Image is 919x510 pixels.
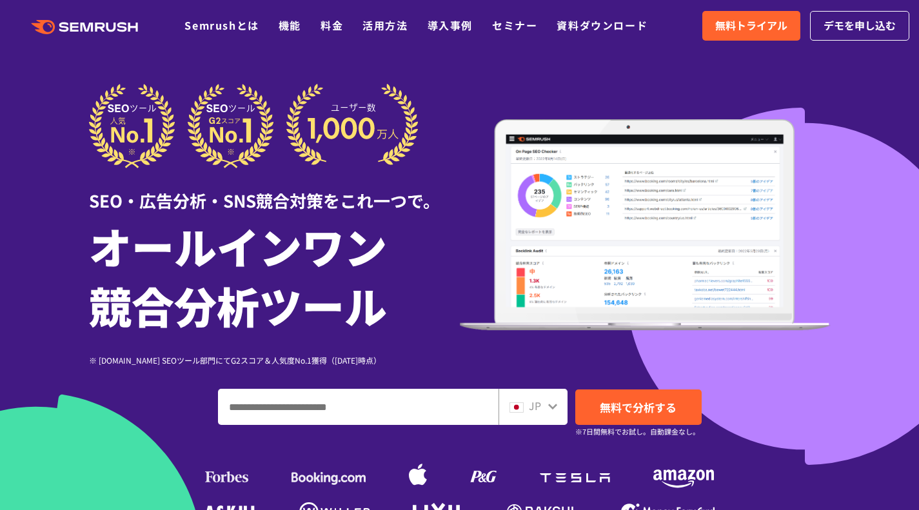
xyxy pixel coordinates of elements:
[492,17,537,33] a: セミナー
[575,389,702,425] a: 無料で分析する
[184,17,259,33] a: Semrushとは
[715,17,787,34] span: 無料トライアル
[89,168,460,213] div: SEO・広告分析・SNS競合対策をこれ一つで。
[824,17,896,34] span: デモを申し込む
[600,399,677,415] span: 無料で分析する
[279,17,301,33] a: 機能
[362,17,408,33] a: 活用方法
[89,216,460,335] h1: オールインワン 競合分析ツール
[219,389,498,424] input: ドメイン、キーワードまたはURLを入力してください
[529,398,541,413] span: JP
[321,17,343,33] a: 料金
[702,11,800,41] a: 無料トライアル
[428,17,473,33] a: 導入事例
[810,11,909,41] a: デモを申し込む
[575,426,700,438] small: ※7日間無料でお試し。自動課金なし。
[557,17,647,33] a: 資料ダウンロード
[89,354,460,366] div: ※ [DOMAIN_NAME] SEOツール部門にてG2スコア＆人気度No.1獲得（[DATE]時点）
